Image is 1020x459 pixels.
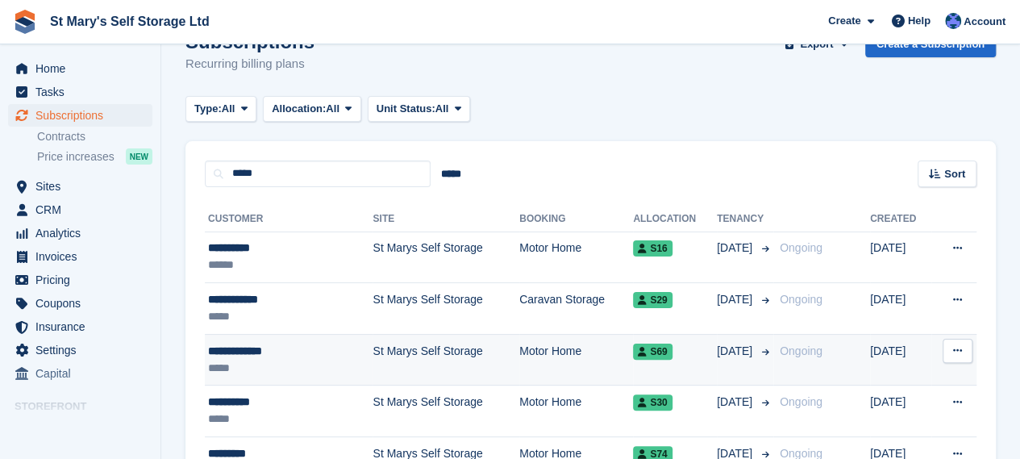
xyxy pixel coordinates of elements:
[717,291,756,308] span: [DATE]
[35,222,132,244] span: Analytics
[35,339,132,361] span: Settings
[870,386,931,437] td: [DATE]
[35,175,132,198] span: Sites
[185,96,256,123] button: Type: All
[205,207,373,232] th: Customer
[8,175,152,198] a: menu
[15,398,160,415] span: Storefront
[35,57,132,80] span: Home
[870,283,931,335] td: [DATE]
[373,207,519,232] th: Site
[368,96,470,123] button: Unit Status: All
[633,394,672,411] span: S30
[800,36,833,52] span: Export
[519,386,633,437] td: Motor Home
[519,232,633,283] td: Motor Home
[35,81,132,103] span: Tasks
[633,344,672,360] span: S69
[944,166,965,182] span: Sort
[35,315,132,338] span: Insurance
[781,31,852,57] button: Export
[263,96,361,123] button: Allocation: All
[780,395,822,408] span: Ongoing
[44,8,216,35] a: St Mary's Self Storage Ltd
[945,13,961,29] img: Matthew Keenan
[373,232,519,283] td: St Marys Self Storage
[870,232,931,283] td: [DATE]
[964,14,1005,30] span: Account
[185,55,314,73] p: Recurring billing plans
[35,245,132,268] span: Invoices
[13,10,37,34] img: stora-icon-8386f47178a22dfd0bd8f6a31ec36ba5ce8667c1dd55bd0f319d3a0aa187defe.svg
[717,207,773,232] th: Tenancy
[519,283,633,335] td: Caravan Storage
[35,419,132,441] span: Pre-opening Site
[633,240,672,257] span: S16
[8,292,152,315] a: menu
[8,104,152,127] a: menu
[870,334,931,386] td: [DATE]
[133,420,152,440] a: Preview store
[8,362,152,385] a: menu
[126,148,152,165] div: NEW
[373,386,519,437] td: St Marys Self Storage
[908,13,930,29] span: Help
[35,104,132,127] span: Subscriptions
[8,198,152,221] a: menu
[717,343,756,360] span: [DATE]
[37,149,114,165] span: Price increases
[35,198,132,221] span: CRM
[222,101,235,117] span: All
[717,394,756,411] span: [DATE]
[8,245,152,268] a: menu
[633,207,717,232] th: Allocation
[373,283,519,335] td: St Marys Self Storage
[8,269,152,291] a: menu
[8,81,152,103] a: menu
[780,344,822,357] span: Ongoing
[8,315,152,338] a: menu
[272,101,326,117] span: Allocation:
[35,362,132,385] span: Capital
[37,148,152,165] a: Price increases NEW
[8,222,152,244] a: menu
[633,292,672,308] span: S29
[8,339,152,361] a: menu
[194,101,222,117] span: Type:
[435,101,449,117] span: All
[373,334,519,386] td: St Marys Self Storage
[780,241,822,254] span: Ongoing
[377,101,435,117] span: Unit Status:
[717,240,756,257] span: [DATE]
[780,293,822,306] span: Ongoing
[519,334,633,386] td: Motor Home
[35,292,132,315] span: Coupons
[865,31,996,57] a: Create a Subscription
[828,13,860,29] span: Create
[519,207,633,232] th: Booking
[35,269,132,291] span: Pricing
[326,101,339,117] span: All
[37,129,152,144] a: Contracts
[870,207,931,232] th: Created
[8,57,152,80] a: menu
[8,419,152,441] a: menu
